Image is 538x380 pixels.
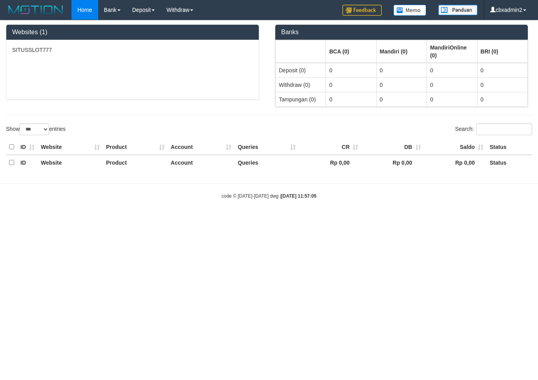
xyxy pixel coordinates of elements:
td: 0 [477,92,527,106]
th: ID [17,155,38,170]
label: Show entries [6,123,66,135]
th: Group: activate to sort column ascending [276,40,326,63]
td: 0 [376,92,426,106]
img: Button%20Memo.svg [393,5,426,16]
td: Withdraw (0) [276,77,326,92]
td: 0 [376,77,426,92]
th: DB [361,140,424,155]
label: Search: [455,123,532,135]
th: Rp 0,00 [299,155,361,170]
th: Queries [234,140,299,155]
td: 0 [427,63,477,78]
small: code © [DATE]-[DATE] dwg | [221,193,317,199]
h3: Websites (1) [12,29,253,36]
th: Rp 0,00 [424,155,487,170]
th: Product [103,140,168,155]
td: 0 [326,77,376,92]
th: Account [168,140,235,155]
th: Website [38,155,103,170]
img: Feedback.jpg [342,5,382,16]
input: Search: [476,123,532,135]
th: Group: activate to sort column ascending [477,40,527,63]
td: 0 [326,92,376,106]
img: MOTION_logo.png [6,4,66,16]
td: 0 [477,77,527,92]
td: 0 [477,63,527,78]
th: Queries [234,155,299,170]
td: 0 [427,77,477,92]
th: Group: activate to sort column ascending [376,40,426,63]
th: CR [299,140,361,155]
select: Showentries [20,123,49,135]
th: Group: activate to sort column ascending [427,40,477,63]
th: Product [103,155,168,170]
th: Website [38,140,103,155]
th: Status [487,155,532,170]
td: Deposit (0) [276,63,326,78]
strong: [DATE] 11:57:05 [281,193,317,199]
td: 0 [376,63,426,78]
td: 0 [326,63,376,78]
th: Group: activate to sort column ascending [326,40,376,63]
th: Account [168,155,235,170]
td: 0 [427,92,477,106]
th: Status [487,140,532,155]
th: Saldo [424,140,487,155]
td: Tampungan (0) [276,92,326,106]
p: SITUSSLOT777 [12,46,253,54]
img: panduan.png [438,5,478,15]
th: Rp 0,00 [361,155,424,170]
th: ID [17,140,38,155]
h3: Banks [281,29,522,36]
